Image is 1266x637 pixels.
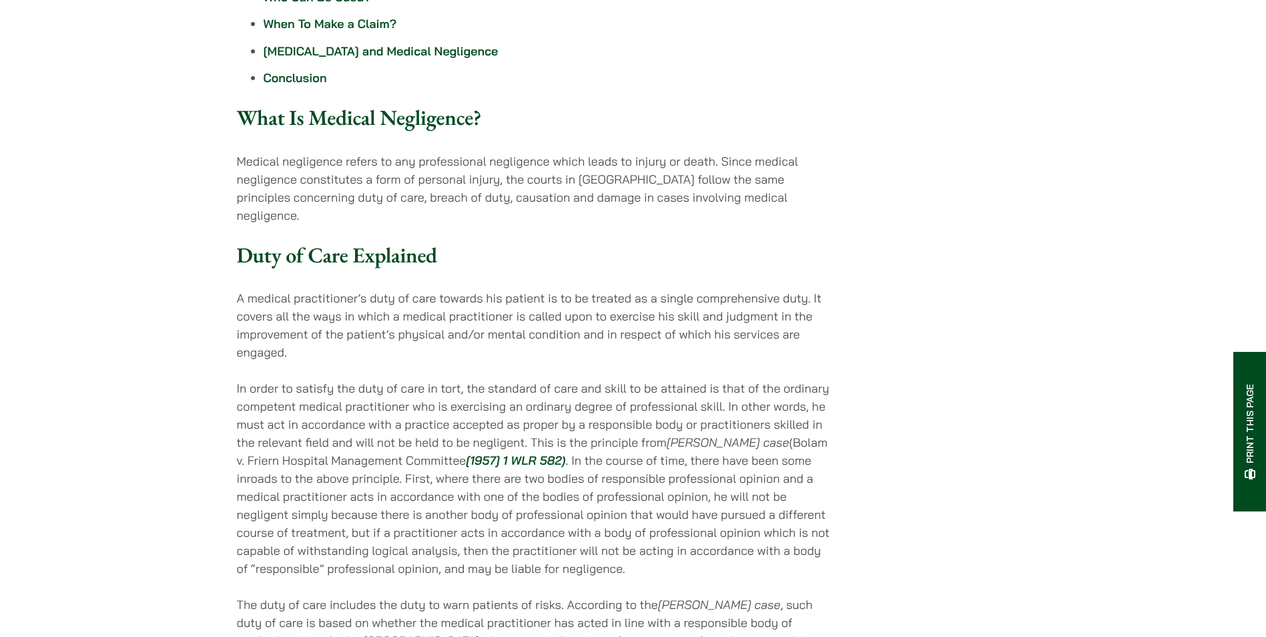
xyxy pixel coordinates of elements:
[237,289,832,361] p: A medical practitioner’s duty of care towards his patient is to be treated as a single comprehens...
[264,43,499,59] a: [MEDICAL_DATA] and Medical Negligence
[264,16,397,31] a: When To Make a Claim?
[237,241,437,269] strong: Duty of Care Explained
[237,379,832,578] p: In order to satisfy the duty of care in tort, the standard of care and skill to be attained is th...
[466,453,565,468] a: [1957] 1 WLR 582)
[264,70,327,85] a: Conclusion
[237,152,832,224] p: Medical negligence refers to any professional negligence which leads to injury or death. Since me...
[237,105,832,130] h3: What Is Medical Negligence?
[658,597,781,612] em: [PERSON_NAME] case
[667,435,789,450] em: [PERSON_NAME] case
